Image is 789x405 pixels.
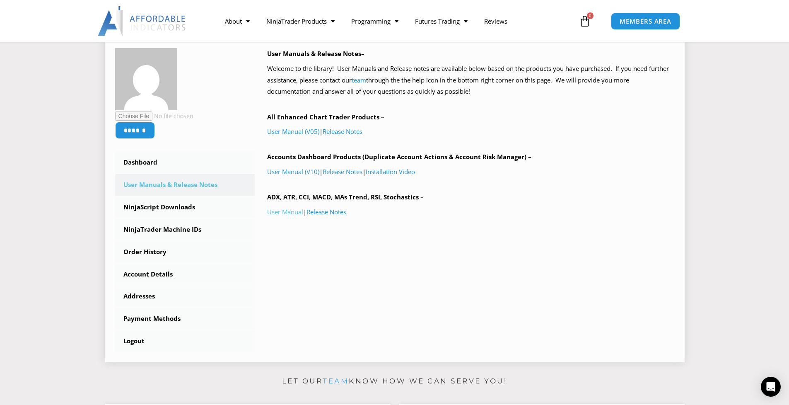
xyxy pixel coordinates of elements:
[587,12,594,19] span: 0
[476,12,516,31] a: Reviews
[267,166,674,178] p: | |
[267,113,384,121] b: All Enhanced Chart Trader Products –
[98,6,187,36] img: LogoAI | Affordable Indicators – NinjaTrader
[611,13,680,30] a: MEMBERS AREA
[115,330,255,352] a: Logout
[323,377,349,385] a: team
[115,219,255,240] a: NinjaTrader Machine IDs
[620,18,671,24] span: MEMBERS AREA
[267,167,319,176] a: User Manual (V10)
[217,12,258,31] a: About
[115,264,255,285] a: Account Details
[115,48,177,110] img: 9d31bb7e1ea77eb2c89bd929555c5df615da391e752d5da808b8d55deb7a798c
[267,127,319,136] a: User Manual (V05)
[267,208,303,216] a: User Manual
[115,196,255,218] a: NinjaScript Downloads
[352,76,366,84] a: team
[105,375,685,388] p: Let our know how we can serve you!
[115,286,255,307] a: Addresses
[115,308,255,330] a: Payment Methods
[761,377,781,397] div: Open Intercom Messenger
[267,126,674,138] p: |
[366,167,415,176] a: Installation Video
[267,63,674,98] p: Welcome to the library! User Manuals and Release notes are available below based on the products ...
[267,153,531,161] b: Accounts Dashboard Products (Duplicate Account Actions & Account Risk Manager) –
[217,12,577,31] nav: Menu
[115,174,255,196] a: User Manuals & Release Notes
[258,12,343,31] a: NinjaTrader Products
[267,206,674,218] p: |
[115,152,255,173] a: Dashboard
[343,12,407,31] a: Programming
[323,167,362,176] a: Release Notes
[267,49,364,58] b: User Manuals & Release Notes–
[267,193,424,201] b: ADX, ATR, CCI, MACD, MAs Trend, RSI, Stochastics –
[115,152,255,352] nav: Account pages
[407,12,476,31] a: Futures Trading
[115,241,255,263] a: Order History
[567,9,603,33] a: 0
[323,127,362,136] a: Release Notes
[306,208,346,216] a: Release Notes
